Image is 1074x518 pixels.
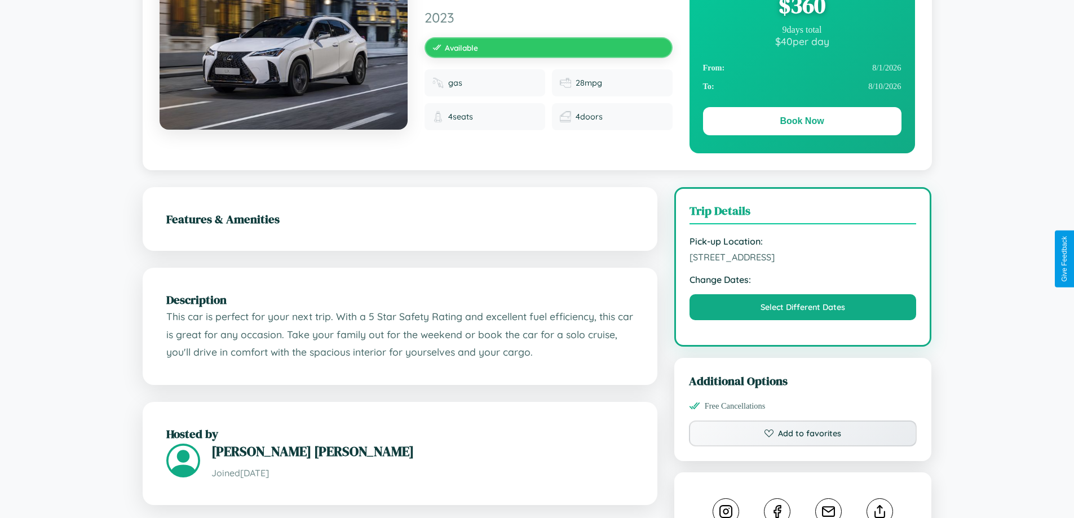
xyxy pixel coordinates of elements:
[690,236,917,247] strong: Pick-up Location:
[211,442,634,461] h3: [PERSON_NAME] [PERSON_NAME]
[703,82,714,91] strong: To:
[211,465,634,481] p: Joined [DATE]
[703,25,901,35] div: 9 days total
[166,291,634,308] h2: Description
[560,111,571,122] img: Doors
[576,112,603,122] span: 4 doors
[166,426,634,442] h2: Hosted by
[690,251,917,263] span: [STREET_ADDRESS]
[703,107,901,135] button: Book Now
[448,78,462,88] span: gas
[445,43,478,52] span: Available
[690,274,917,285] strong: Change Dates:
[166,308,634,361] p: This car is perfect for your next trip. With a 5 Star Safety Rating and excellent fuel efficiency...
[703,63,725,73] strong: From:
[689,420,917,446] button: Add to favorites
[560,77,571,88] img: Fuel efficiency
[690,202,917,224] h3: Trip Details
[448,112,473,122] span: 4 seats
[1060,236,1068,282] div: Give Feedback
[432,111,444,122] img: Seats
[703,77,901,96] div: 8 / 10 / 2026
[432,77,444,88] img: Fuel type
[705,401,766,411] span: Free Cancellations
[690,294,917,320] button: Select Different Dates
[166,211,634,227] h2: Features & Amenities
[703,35,901,47] div: $ 40 per day
[425,9,673,26] span: 2023
[576,78,602,88] span: 28 mpg
[689,373,917,389] h3: Additional Options
[703,59,901,77] div: 8 / 1 / 2026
